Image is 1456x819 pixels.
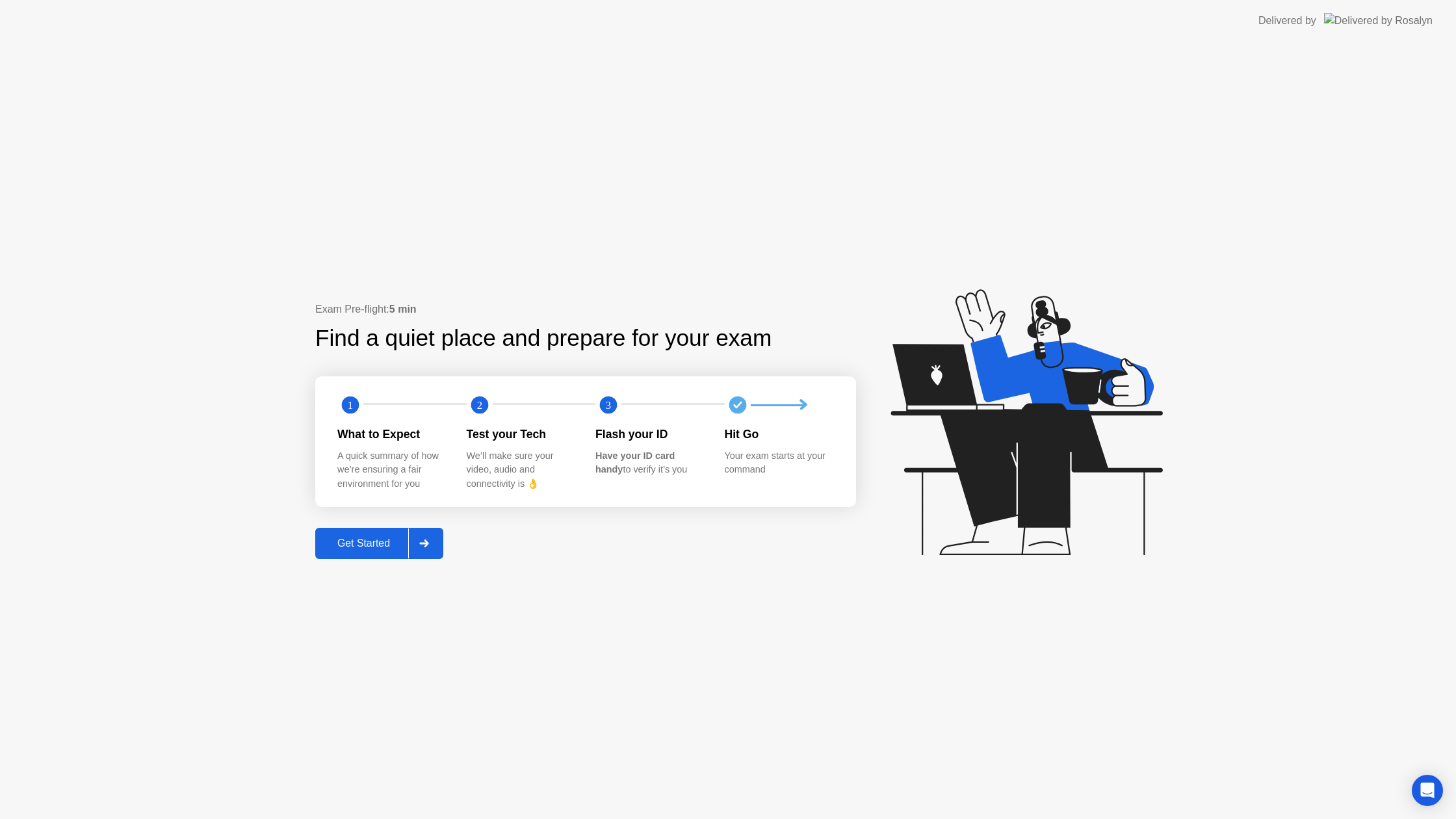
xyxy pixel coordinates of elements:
[315,302,856,317] div: Exam Pre-flight:
[348,399,353,411] text: 1
[606,399,611,411] text: 3
[595,449,704,477] div: to verify it’s you
[337,449,446,491] div: A quick summary of how we’re ensuring a fair environment for you
[337,426,446,443] div: What to Expect
[725,426,833,443] div: Hit Go
[476,399,482,411] text: 2
[1412,775,1443,806] div: Open Intercom Messenger
[315,528,443,559] button: Get Started
[315,321,773,356] div: Find a quiet place and prepare for your exam
[467,426,575,443] div: Test your Tech
[595,426,704,443] div: Flash your ID
[595,450,675,475] b: Have your ID card handy
[319,538,408,549] div: Get Started
[467,449,575,491] div: We’ll make sure your video, audio and connectivity is 👌
[1324,13,1433,28] img: Delivered by Rosalyn
[1258,13,1316,29] div: Delivered by
[725,449,833,477] div: Your exam starts at your command
[389,304,417,315] b: 5 min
